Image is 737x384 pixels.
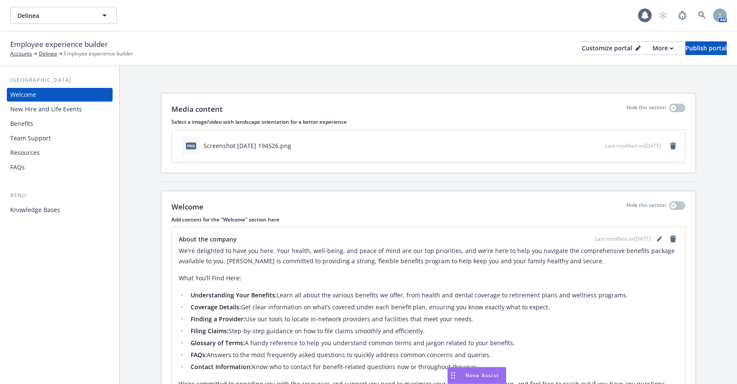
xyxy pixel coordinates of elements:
p: Hide this section [627,104,666,115]
strong: Coverage Details: [191,303,241,311]
a: Welcome [7,88,113,102]
button: Nova Assist [447,367,506,384]
a: editPencil [654,234,664,244]
a: Accounts [10,50,32,58]
button: Delinea [10,7,117,24]
p: Add content for the "Welcome" section here [171,216,685,223]
a: Delinea [39,50,57,58]
li: Answers to the most frequently asked questions to quickly address common concerns and queries. [188,350,678,360]
strong: Glossary of Terms: [191,339,245,347]
a: Search [693,7,711,24]
p: What You’ll Find Here: [179,273,678,283]
button: More [642,41,684,55]
p: Media content [171,104,223,115]
div: Team Support [10,131,51,145]
div: Benefits [10,117,33,131]
a: Knowledge Bases [7,203,113,217]
p: Hide this section [627,201,666,212]
a: Benefits [7,117,113,131]
li: Use our tools to locate in-network providers and facilities that meet your needs. [188,314,678,324]
div: Screenshot [DATE] 194526.png [203,141,291,150]
p: Select a image/video with landscape orientation for a better experience [171,118,685,125]
span: About the company [179,235,237,244]
div: Publish portal [685,42,727,55]
div: Customize portal [582,42,641,55]
strong: FAQs: [191,351,207,359]
p: We're delighted to have you here. Your health, well-being, and peace of mind are our top prioriti... [179,246,678,266]
button: download file [580,141,587,150]
div: Knowledge Bases [10,203,60,217]
div: Resources [10,146,40,160]
span: Nova Assist [465,372,499,379]
strong: Understanding Your Benefits: [191,291,277,299]
button: preview file [594,141,602,150]
span: Employee experience builder [10,39,108,50]
strong: Finding a Provider: [191,315,245,323]
strong: Contact Information: [191,363,252,371]
span: Delinea [17,11,91,20]
a: FAQs [7,160,113,174]
a: Report a Bug [674,7,691,24]
div: [GEOGRAPHIC_DATA] [7,76,113,84]
li: Know who to contact for benefit-related questions now or throughout the year. [188,362,678,372]
button: Customize portal [582,41,641,55]
div: Drag to move [448,367,458,384]
div: Benji [7,191,113,200]
div: FAQs [10,160,25,174]
li: Step-by-step guidance on how to file claims smoothly and efficiently. [188,326,678,336]
a: Start snowing [654,7,671,24]
span: Employee experience builder [64,50,133,58]
li: A handy reference to help you understand common terms and jargon related to your benefits. [188,338,678,348]
a: New Hire and Life Events [7,102,113,116]
div: New Hire and Life Events [10,102,82,116]
span: Last modified on [DATE] [595,235,651,243]
li: Learn all about the various benefits we offer, from health and dental coverage to retirement plan... [188,290,678,300]
a: remove [668,141,678,151]
li: Get clear information on what’s covered under each benefit plan, ensuring you know exactly what t... [188,302,678,312]
a: Resources [7,146,113,160]
p: Welcome [171,201,203,212]
button: Publish portal [685,41,727,55]
div: More [653,42,673,55]
a: remove [668,234,678,244]
span: Last modified on [DATE] [605,142,661,149]
span: png [186,143,196,149]
strong: Filing Claims: [191,327,229,335]
a: Team Support [7,131,113,145]
div: Welcome [10,88,36,102]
